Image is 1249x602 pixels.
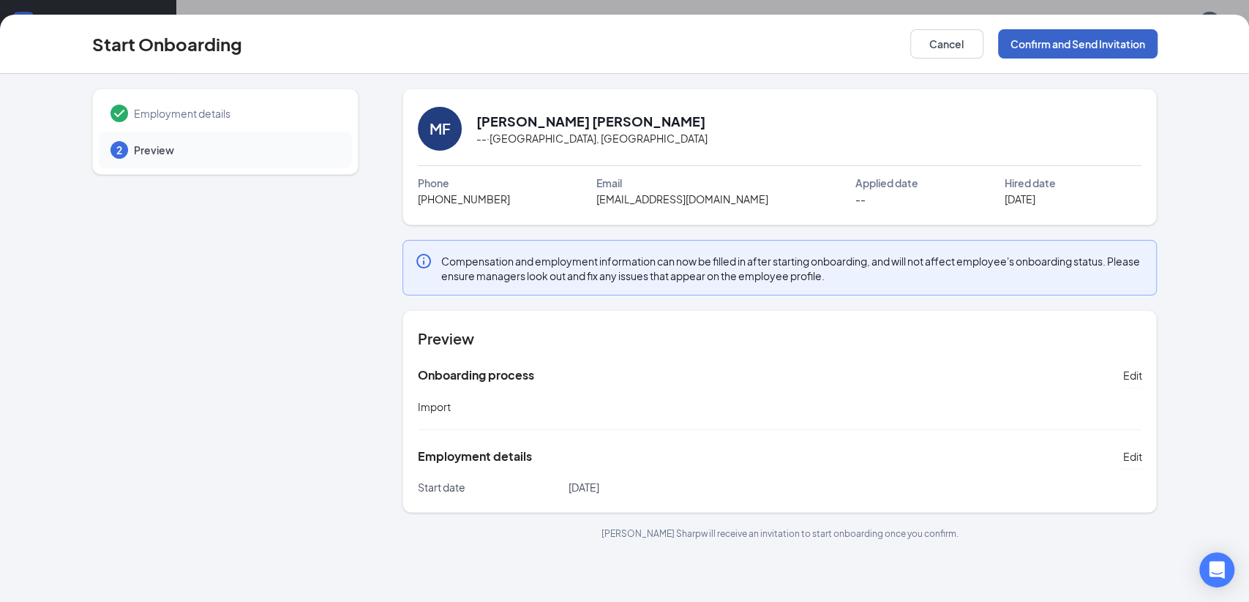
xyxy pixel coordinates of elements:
[415,252,432,270] svg: Info
[855,191,865,207] span: --
[1199,552,1234,587] div: Open Intercom Messenger
[110,105,128,122] svg: Checkmark
[418,448,532,464] h5: Employment details
[910,29,983,59] button: Cancel
[116,143,122,157] span: 2
[134,143,337,157] span: Preview
[1004,175,1055,191] span: Hired date
[418,328,1141,349] h4: Preview
[1122,445,1141,468] button: Edit
[1122,368,1141,383] span: Edit
[418,480,569,494] p: Start date
[1122,364,1141,387] button: Edit
[441,254,1144,283] span: Compensation and employment information can now be filled in after starting onboarding, and will ...
[418,175,449,191] span: Phone
[998,29,1158,59] button: Confirm and Send Invitation
[418,400,451,413] span: Import
[569,480,780,494] p: [DATE]
[418,367,534,383] h5: Onboarding process
[596,175,622,191] span: Email
[476,112,705,130] h2: [PERSON_NAME] [PERSON_NAME]
[1122,449,1141,464] span: Edit
[92,31,242,56] h3: Start Onboarding
[596,191,768,207] span: [EMAIL_ADDRESS][DOMAIN_NAME]
[402,527,1157,540] p: [PERSON_NAME] Sharp will receive an invitation to start onboarding once you confirm.
[1004,191,1035,207] span: [DATE]
[855,175,918,191] span: Applied date
[134,106,337,121] span: Employment details
[476,130,708,146] span: -- · [GEOGRAPHIC_DATA], [GEOGRAPHIC_DATA]
[418,191,510,207] span: [PHONE_NUMBER]
[430,118,451,139] div: MF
